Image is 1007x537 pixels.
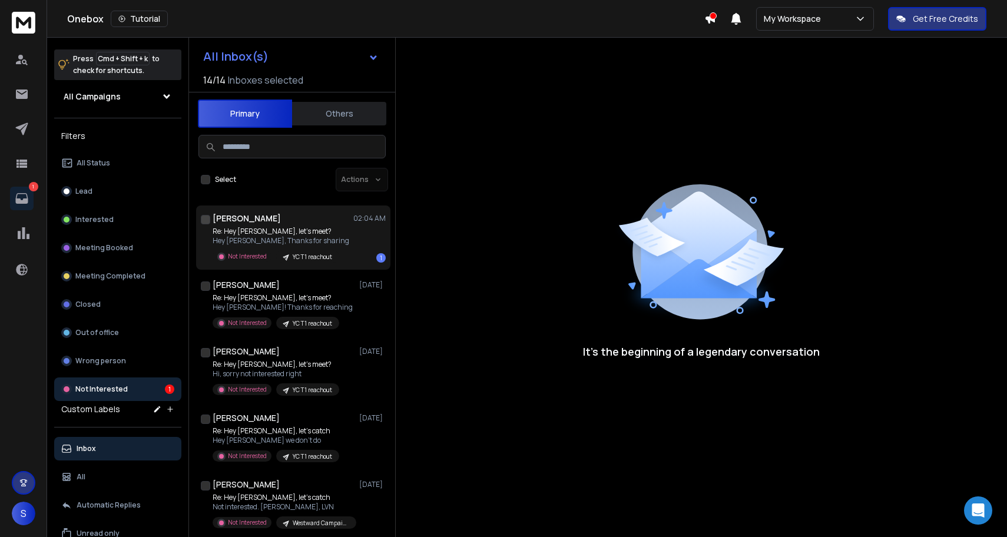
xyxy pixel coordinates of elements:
[292,101,386,127] button: Others
[12,502,35,525] button: S
[213,213,281,224] h1: [PERSON_NAME]
[54,293,181,316] button: Closed
[888,7,986,31] button: Get Free Credits
[213,293,353,303] p: Re: Hey [PERSON_NAME], let's meet?
[228,518,267,527] p: Not Interested
[913,13,978,25] p: Get Free Credits
[54,208,181,231] button: Interested
[61,403,120,415] h3: Custom Labels
[75,328,119,337] p: Out of office
[10,187,34,210] a: 1
[359,280,386,290] p: [DATE]
[228,252,267,261] p: Not Interested
[54,465,181,489] button: All
[215,175,236,184] label: Select
[75,187,92,196] p: Lead
[213,369,339,379] p: Hi, sorry not interested right
[73,53,160,77] p: Press to check for shortcuts.
[228,452,267,460] p: Not Interested
[293,253,332,261] p: YC T1 reachout
[376,253,386,263] div: 1
[54,321,181,344] button: Out of office
[75,243,133,253] p: Meeting Booked
[293,519,349,528] p: Westward Campaign 1.0
[165,384,174,394] div: 1
[228,319,267,327] p: Not Interested
[293,386,332,395] p: YC T1 reachout
[29,182,38,191] p: 1
[964,496,992,525] div: Open Intercom Messenger
[203,51,269,62] h1: All Inbox(s)
[213,502,354,512] p: Not interested. [PERSON_NAME], LVN
[213,236,349,246] p: Hey [PERSON_NAME], Thanks for sharing
[54,377,181,401] button: Not Interested1
[353,214,386,223] p: 02:04 AM
[111,11,168,27] button: Tutorial
[213,360,339,369] p: Re: Hey [PERSON_NAME], let's meet?
[54,128,181,144] h3: Filters
[583,343,820,360] p: It’s the beginning of a legendary conversation
[77,472,85,482] p: All
[54,236,181,260] button: Meeting Booked
[213,436,339,445] p: Hey [PERSON_NAME] we don't do
[75,215,114,224] p: Interested
[77,158,110,168] p: All Status
[75,356,126,366] p: Wrong person
[75,271,145,281] p: Meeting Completed
[213,493,354,502] p: Re: Hey [PERSON_NAME], let's catch
[198,100,292,128] button: Primary
[764,13,826,25] p: My Workspace
[359,480,386,489] p: [DATE]
[54,437,181,460] button: Inbox
[359,413,386,423] p: [DATE]
[54,349,181,373] button: Wrong person
[293,452,332,461] p: YC T1 reachout
[54,493,181,517] button: Automatic Replies
[54,85,181,108] button: All Campaigns
[213,227,349,236] p: Re: Hey [PERSON_NAME], let's meet?
[96,52,150,65] span: Cmd + Shift + k
[293,319,332,328] p: YC T1 reachout
[213,303,353,312] p: Hey [PERSON_NAME]! Thanks for reaching
[228,385,267,394] p: Not Interested
[77,500,141,510] p: Automatic Replies
[213,279,280,291] h1: [PERSON_NAME]
[194,45,388,68] button: All Inbox(s)
[213,479,280,490] h1: [PERSON_NAME]
[203,73,226,87] span: 14 / 14
[64,91,121,102] h1: All Campaigns
[213,412,280,424] h1: [PERSON_NAME]
[75,384,128,394] p: Not Interested
[67,11,704,27] div: Onebox
[77,444,96,453] p: Inbox
[54,264,181,288] button: Meeting Completed
[213,426,339,436] p: Re: Hey [PERSON_NAME], let's catch
[54,151,181,175] button: All Status
[359,347,386,356] p: [DATE]
[75,300,101,309] p: Closed
[228,73,303,87] h3: Inboxes selected
[54,180,181,203] button: Lead
[213,346,280,357] h1: [PERSON_NAME]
